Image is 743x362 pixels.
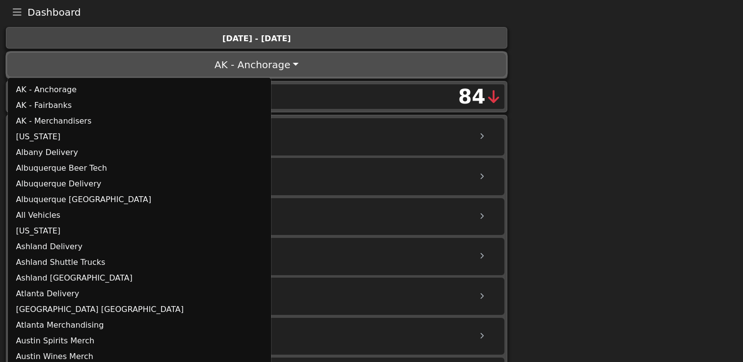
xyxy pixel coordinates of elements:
[8,192,271,207] a: Albuquerque [GEOGRAPHIC_DATA]
[8,145,271,160] a: Albany Delivery
[8,113,271,129] a: AK - Merchandisers
[8,333,271,349] a: Austin Spirits Merch
[8,302,271,317] a: [GEOGRAPHIC_DATA] [GEOGRAPHIC_DATA]
[8,317,271,333] a: Atlanta Merchandising
[8,160,271,176] a: Albuquerque Beer Tech
[7,53,505,77] button: AK - Anchorage
[8,176,271,192] a: Albuquerque Delivery
[8,255,271,270] a: Ashland Shuttle Trucks
[8,129,271,145] a: [US_STATE]
[458,82,486,111] div: 84
[7,5,28,19] button: Toggle navigation
[8,207,271,223] a: All Vehicles
[8,239,271,255] a: Ashland Delivery
[8,82,271,98] a: AK - Anchorage
[12,33,501,45] div: [DATE] - [DATE]
[8,98,271,113] a: AK - Fairbanks
[8,270,271,286] a: Ashland [GEOGRAPHIC_DATA]
[8,286,271,302] a: Atlanta Delivery
[28,7,81,17] span: Dashboard
[8,223,271,239] a: [US_STATE]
